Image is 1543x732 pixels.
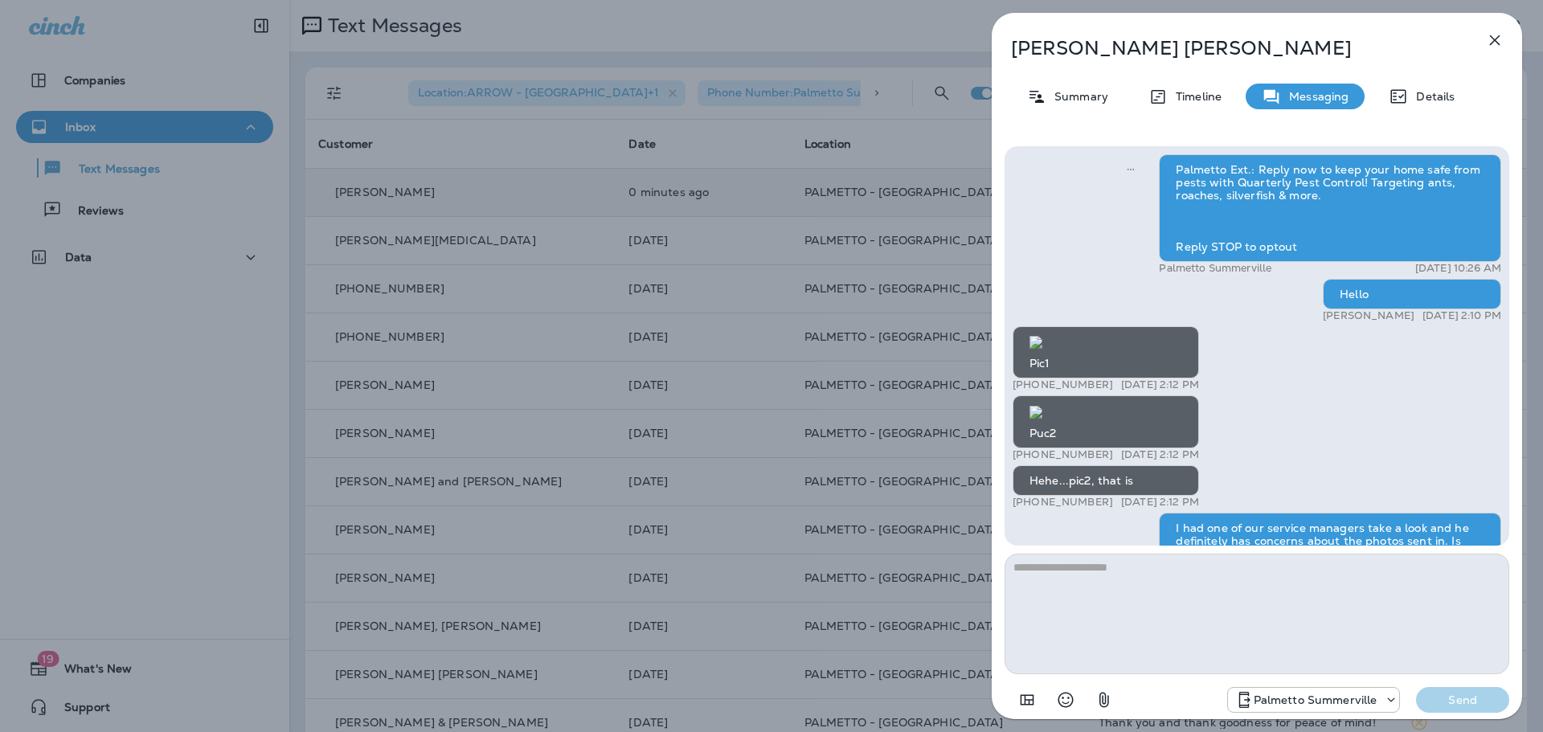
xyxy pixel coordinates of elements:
p: Messaging [1281,90,1349,103]
img: twilio-download [1029,406,1042,419]
button: Select an emoji [1050,684,1082,716]
div: +1 (843) 594-2691 [1228,690,1400,710]
span: Sent [1127,162,1135,176]
p: [PHONE_NUMBER] [1013,496,1113,509]
div: Hello [1323,279,1501,309]
img: twilio-download [1029,336,1042,349]
p: [DATE] 2:12 PM [1121,448,1199,461]
p: [DATE] 2:12 PM [1121,378,1199,391]
p: Summary [1046,90,1108,103]
div: I had one of our service managers take a look and he definitely has concerns about the photos sen... [1159,513,1501,595]
div: Puc2 [1013,395,1199,448]
p: [PHONE_NUMBER] [1013,378,1113,391]
p: [PHONE_NUMBER] [1013,448,1113,461]
p: Timeline [1168,90,1222,103]
p: [PERSON_NAME] [PERSON_NAME] [1011,37,1450,59]
div: Hehe...pic2, that is [1013,465,1199,496]
p: [DATE] 2:12 PM [1121,496,1199,509]
p: [DATE] 2:10 PM [1422,309,1501,322]
p: Details [1408,90,1455,103]
button: Add in a premade template [1011,684,1043,716]
p: [PERSON_NAME] [1323,309,1414,322]
p: Palmetto Summerville [1159,262,1271,275]
div: Palmetto Ext.: Reply now to keep your home safe from pests with Quarterly Pest Control! Targeting... [1159,154,1501,262]
div: Pic1 [1013,326,1199,379]
p: Palmetto Summerville [1254,693,1377,706]
p: [DATE] 10:26 AM [1415,262,1501,275]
